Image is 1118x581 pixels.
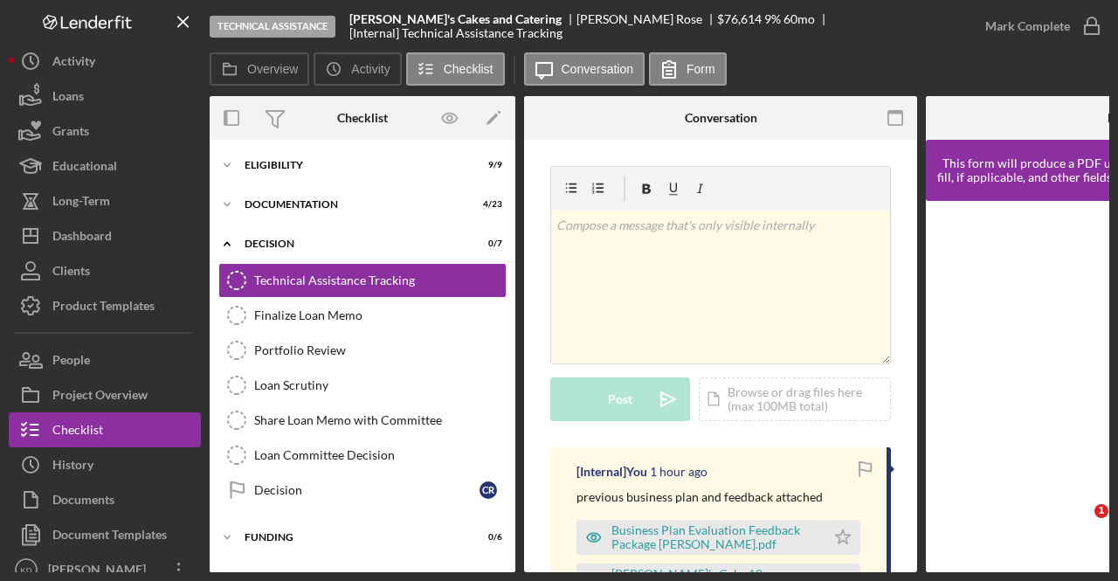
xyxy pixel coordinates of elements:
button: Activity [314,52,401,86]
div: Product Templates [52,288,155,328]
div: Eligibility [245,160,459,170]
div: People [52,342,90,382]
button: Mark Complete [968,9,1109,44]
span: 1 [1094,504,1108,518]
button: Post [550,377,690,421]
div: Clients [52,253,90,293]
div: Documents [52,482,114,522]
div: Checklist [337,111,388,125]
a: DecisionCR [218,473,507,508]
div: Conversation [685,111,757,125]
div: C R [480,481,497,499]
button: Documents [9,482,201,517]
div: Technical Assistance Tracking [254,273,506,287]
label: Activity [351,62,390,76]
div: Educational [52,149,117,188]
label: Conversation [562,62,634,76]
button: Clients [9,253,201,288]
a: Share Loan Memo with Committee [218,403,507,438]
button: Long-Term [9,183,201,218]
div: [PERSON_NAME] Rose [576,12,717,26]
iframe: Intercom live chat [1059,504,1101,546]
div: 0 / 7 [471,239,502,249]
div: Grants [52,114,89,153]
div: Loan Committee Decision [254,448,506,462]
button: Dashboard [9,218,201,253]
div: [Internal] You [576,465,647,479]
button: Overview [210,52,309,86]
div: Technical Assistance [210,16,335,38]
button: Form [649,52,727,86]
label: Checklist [444,62,493,76]
div: Activity [52,44,95,83]
div: Finalize Loan Memo [254,308,506,322]
div: Decision [245,239,459,249]
div: Mark Complete [985,9,1070,44]
div: Decision [254,483,480,497]
a: Technical Assistance Tracking [218,263,507,298]
button: History [9,447,201,482]
div: Dashboard [52,218,112,258]
button: Business Plan Evaluation Feedback Package [PERSON_NAME].pdf [576,520,860,555]
div: 60 mo [783,12,815,26]
div: Project Overview [52,377,148,417]
p: previous business plan and feedback attached [576,488,823,507]
button: Document Templates [9,517,201,552]
button: Loans [9,79,201,114]
button: People [9,342,201,377]
div: [Internal] Technical Assistance Tracking [349,26,562,40]
div: Post [608,377,632,421]
button: Project Overview [9,377,201,412]
a: Loan Scrutiny [218,368,507,403]
a: Portfolio Review [218,333,507,368]
div: 9 / 9 [471,160,502,170]
div: Share Loan Memo with Committee [254,413,506,427]
button: Grants [9,114,201,149]
span: $76,614 [717,11,762,26]
div: 4 / 23 [471,199,502,210]
div: Checklist [52,412,103,452]
div: Documentation [245,199,459,210]
button: Product Templates [9,288,201,323]
div: Business Plan Evaluation Feedback Package [PERSON_NAME].pdf [611,523,817,551]
div: Long-Term [52,183,110,223]
div: Document Templates [52,517,167,557]
button: Activity [9,44,201,79]
button: Checklist [9,412,201,447]
button: Checklist [406,52,505,86]
div: Funding [245,532,459,543]
a: Loan Committee Decision [218,438,507,473]
div: History [52,447,93,487]
button: Conversation [524,52,645,86]
a: Finalize Loan Memo [218,298,507,333]
div: Loans [52,79,84,118]
div: 0 / 6 [471,532,502,543]
div: 9 % [764,12,781,26]
label: Overview [247,62,298,76]
text: KD [20,565,31,575]
label: Form [687,62,715,76]
div: Loan Scrutiny [254,378,506,392]
div: Portfolio Review [254,343,506,357]
b: [PERSON_NAME]'s Cakes and Catering [349,12,562,26]
button: Educational [9,149,201,183]
time: 2025-09-24 15:17 [650,465,707,479]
